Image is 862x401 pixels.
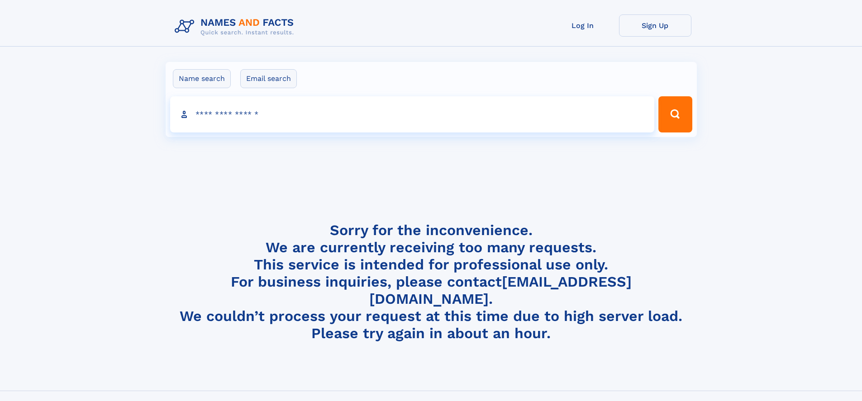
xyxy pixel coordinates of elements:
[240,69,297,88] label: Email search
[619,14,691,37] a: Sign Up
[173,69,231,88] label: Name search
[171,14,301,39] img: Logo Names and Facts
[171,222,691,342] h4: Sorry for the inconvenience. We are currently receiving too many requests. This service is intend...
[658,96,692,132] button: Search Button
[369,273,632,307] a: [EMAIL_ADDRESS][DOMAIN_NAME]
[170,96,655,132] input: search input
[547,14,619,37] a: Log In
